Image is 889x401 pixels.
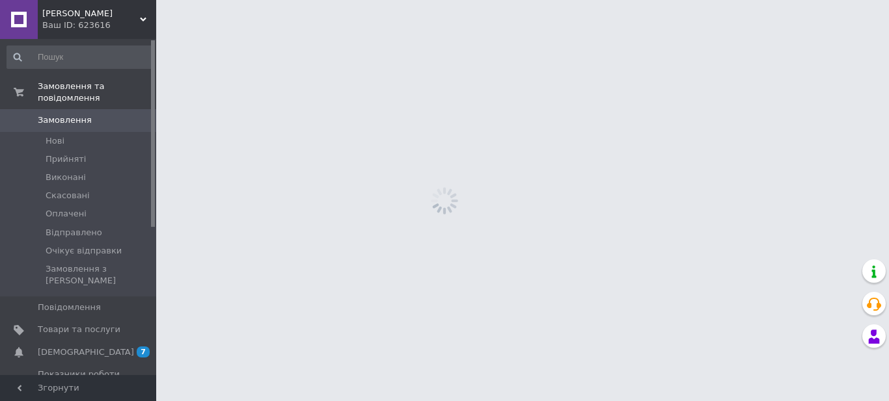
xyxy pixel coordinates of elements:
[46,190,90,201] span: Скасовані
[46,263,152,287] span: Замовлення з [PERSON_NAME]
[46,227,102,239] span: Відправлено
[38,302,101,313] span: Повідомлення
[46,172,86,183] span: Виконані
[38,369,120,392] span: Показники роботи компанії
[38,324,120,335] span: Товари та послуги
[46,135,64,147] span: Нові
[38,346,134,358] span: [DEMOGRAPHIC_DATA]
[46,208,87,220] span: Оплачені
[137,346,150,357] span: 7
[7,45,154,69] input: Пошук
[38,114,92,126] span: Замовлення
[46,153,86,165] span: Прийняті
[42,8,140,19] span: ЛЕД ЛАЙФ
[46,245,122,257] span: Очікує відправки
[42,19,156,31] div: Ваш ID: 623616
[38,81,156,104] span: Замовлення та повідомлення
